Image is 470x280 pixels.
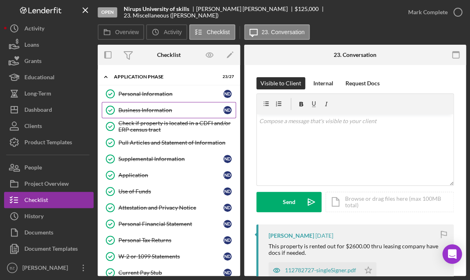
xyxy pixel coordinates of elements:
[118,139,236,146] div: Pull Articles and Statement of Information
[189,24,235,40] button: Checklist
[24,208,44,226] div: History
[118,91,223,97] div: Personal Information
[223,204,232,212] div: N D
[309,77,337,89] button: Internal
[4,260,94,276] button: BZ[PERSON_NAME]
[98,7,117,17] div: Open
[295,5,319,12] span: $125,000
[223,155,232,163] div: N D
[24,241,78,259] div: Document Templates
[115,29,139,35] label: Overview
[102,118,236,135] a: Check if property is located in a CDFI and/or ERP census tract
[334,52,376,58] div: 23. Conversation
[102,248,236,265] a: W-2 or 1099 StatementsND
[400,4,466,20] button: Mark Complete
[118,107,223,113] div: Business Information
[313,77,333,89] div: Internal
[164,29,181,35] label: Activity
[315,232,333,239] time: 2025-10-10 01:18
[4,118,94,134] button: Clients
[4,192,94,208] a: Checklist
[262,29,305,35] label: 23. Conversation
[102,151,236,167] a: Supplemental InformationND
[4,53,94,69] button: Grants
[269,243,446,256] div: This property is rented out for $2600.00 thru leasing company have docs if needed.
[24,69,55,87] div: Educational
[102,167,236,183] a: ApplicationND
[223,236,232,244] div: N D
[4,176,94,192] a: Project Overview
[102,232,236,248] a: Personal Tax ReturnsND
[24,102,52,120] div: Dashboard
[102,135,236,151] a: Pull Articles and Statement of Information
[256,192,321,212] button: Send
[157,52,181,58] div: Checklist
[118,172,223,178] div: Application
[269,262,376,278] button: 112782727-singleSigner.pdf
[196,6,295,12] div: [PERSON_NAME] [PERSON_NAME]
[102,200,236,216] a: Attestation and Privacy NoticeND
[4,224,94,241] button: Documents
[24,37,39,55] div: Loans
[118,188,223,195] div: Use of Funds
[114,74,214,79] div: Application Phase
[98,24,144,40] button: Overview
[4,241,94,257] button: Document Templates
[10,266,15,270] text: BZ
[102,102,236,118] a: Business InformationND
[223,106,232,114] div: N D
[118,204,223,211] div: Attestation and Privacy Notice
[345,77,380,89] div: Request Docs
[4,134,94,150] a: Product Templates
[223,220,232,228] div: N D
[283,192,295,212] div: Send
[124,12,219,19] div: 23. Miscellaneous ([PERSON_NAME])
[24,192,48,210] div: Checklist
[223,90,232,98] div: N D
[207,29,230,35] label: Checklist
[4,208,94,224] button: History
[269,232,314,239] div: [PERSON_NAME]
[24,134,72,152] div: Product Templates
[223,252,232,260] div: N D
[124,6,189,12] b: Nirups University of skills
[4,102,94,118] button: Dashboard
[256,77,305,89] button: Visible to Client
[408,4,448,20] div: Mark Complete
[24,20,44,39] div: Activity
[4,20,94,37] button: Activity
[4,85,94,102] button: Long-Term
[223,269,232,277] div: N D
[260,77,301,89] div: Visible to Client
[118,156,223,162] div: Supplemental Information
[341,77,384,89] button: Request Docs
[146,24,187,40] button: Activity
[102,183,236,200] a: Use of FundsND
[118,237,223,243] div: Personal Tax Returns
[223,187,232,195] div: N D
[442,244,462,264] div: Open Intercom Messenger
[4,37,94,53] button: Loans
[24,159,42,178] div: People
[24,118,42,136] div: Clients
[24,85,51,104] div: Long-Term
[20,260,73,278] div: [PERSON_NAME]
[219,74,234,79] div: 23 / 27
[24,53,42,71] div: Grants
[118,120,236,133] div: Check if property is located in a CDFI and/or ERP census tract
[223,171,232,179] div: N D
[4,69,94,85] button: Educational
[118,221,223,227] div: Personal Financial Statement
[4,159,94,176] button: People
